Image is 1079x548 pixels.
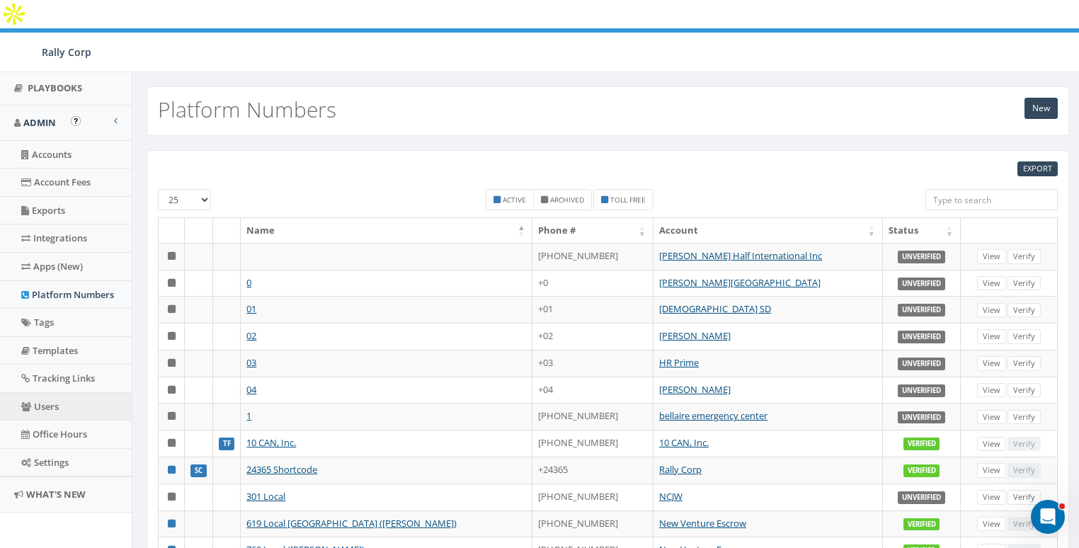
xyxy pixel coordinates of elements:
td: +0 [532,270,653,297]
a: Verify [1007,383,1041,398]
a: View [977,303,1006,318]
label: Verified [903,518,940,531]
a: 619 Local [GEOGRAPHIC_DATA] ([PERSON_NAME]) [246,517,457,530]
td: +04 [532,377,653,404]
label: Unverified [898,304,945,316]
iframe: Intercom live chat [1031,500,1065,534]
a: New [1024,98,1058,119]
span: Playbooks [28,81,82,94]
label: Unverified [898,358,945,370]
a: View [977,437,1006,452]
td: [PHONE_NUMBER] [532,403,653,430]
td: [PHONE_NUMBER] [532,243,653,270]
a: View [977,463,1006,478]
label: Unverified [898,491,945,504]
td: +02 [532,323,653,350]
a: [PERSON_NAME][GEOGRAPHIC_DATA] [659,276,821,289]
small: Toll Free [610,195,646,205]
td: [PHONE_NUMBER] [532,510,653,537]
a: Verify [1007,276,1041,291]
a: Verify [1007,303,1041,318]
a: View [977,410,1006,425]
label: SC [190,464,207,477]
button: Open In-App Guide [71,116,81,126]
th: Status: activate to sort column ascending [883,218,961,243]
small: Active [503,195,526,205]
td: [PHONE_NUMBER] [532,484,653,510]
a: Rally Corp [659,463,702,476]
th: Account: activate to sort column ascending [653,218,883,243]
span: What's New [26,488,86,501]
a: View [977,517,1006,532]
label: Unverified [898,331,945,343]
a: View [977,249,1006,264]
a: [DEMOGRAPHIC_DATA] SD [659,302,771,315]
a: 0 [246,276,251,289]
td: +03 [532,350,653,377]
a: 04 [246,383,256,396]
a: 301 Local [246,490,285,503]
th: Phone #: activate to sort column ascending [532,218,653,243]
a: [PERSON_NAME] Half International Inc [659,249,822,262]
label: Unverified [898,411,945,424]
a: HR Prime [659,356,699,369]
label: Verified [903,464,940,477]
a: View [977,383,1006,398]
label: Unverified [898,251,945,263]
small: Archived [550,195,584,205]
a: 02 [246,329,256,342]
a: View [977,329,1006,344]
a: bellaire emergency center [659,409,767,422]
a: Verify [1007,329,1041,344]
a: View [977,276,1006,291]
a: [PERSON_NAME] [659,383,731,396]
a: [PERSON_NAME] [659,329,731,342]
a: NCJW [659,490,683,503]
a: New Venture Escrow [659,517,746,530]
label: Unverified [898,384,945,397]
th: Name: activate to sort column descending [241,218,532,243]
label: TF [219,438,235,450]
h2: Platform Numbers [158,98,336,121]
a: Verify [1007,410,1041,425]
span: Admin [23,116,56,129]
a: Verify [1007,490,1041,505]
td: +24365 [532,457,653,484]
a: View [977,356,1006,371]
input: Type to search [925,189,1058,210]
a: 24365 Shortcode [246,463,317,476]
label: Verified [903,438,940,450]
td: +01 [532,296,653,323]
a: Verify [1007,249,1041,264]
span: Rally Corp [42,45,91,59]
a: 03 [246,356,256,369]
label: Unverified [898,278,945,290]
a: Verify [1007,356,1041,371]
a: 10 CAN, Inc. [246,436,296,449]
a: EXPORT [1017,161,1058,176]
a: 1 [246,409,251,422]
a: 01 [246,302,256,315]
td: [PHONE_NUMBER] [532,430,653,457]
a: 10 CAN, Inc. [659,436,709,449]
a: View [977,490,1006,505]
